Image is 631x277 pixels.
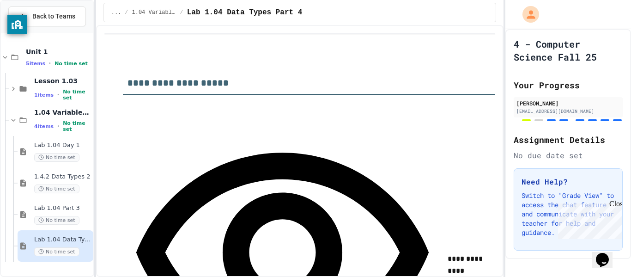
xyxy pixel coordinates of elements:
[111,9,121,16] span: ...
[34,236,91,244] span: Lab 1.04 Data Types Part 4
[34,153,79,162] span: No time set
[34,92,54,98] span: 1 items
[125,9,128,16] span: /
[8,6,86,26] button: Back to Teams
[513,4,541,25] div: My Account
[49,60,51,67] span: •
[7,15,27,34] button: privacy banner
[516,108,620,115] div: [EMAIL_ADDRESS][DOMAIN_NAME]
[187,7,303,18] span: Lab 1.04 Data Types Part 4
[522,191,615,237] p: Switch to "Grade View" to access the chat feature and communicate with your teacher for help and ...
[32,12,75,21] span: Back to Teams
[57,123,59,130] span: •
[57,91,59,98] span: •
[514,37,623,63] h1: 4 - Computer Science Fall 25
[34,108,91,117] span: 1.04 Variables and User Input
[592,240,622,268] iframe: chat widget
[34,123,54,129] span: 4 items
[63,120,91,132] span: No time set
[34,204,91,212] span: Lab 1.04 Part 3
[34,185,79,193] span: No time set
[514,150,623,161] div: No due date set
[26,61,45,67] span: 5 items
[514,79,623,92] h2: Your Progress
[554,200,622,239] iframe: chat widget
[34,77,91,85] span: Lesson 1.03
[26,48,91,56] span: Unit 1
[34,142,91,149] span: Lab 1.04 Day 1
[34,247,79,256] span: No time set
[522,176,615,187] h3: Need Help?
[63,89,91,101] span: No time set
[516,99,620,107] div: [PERSON_NAME]
[34,173,91,181] span: 1.4.2 Data Types 2
[180,9,183,16] span: /
[34,216,79,225] span: No time set
[514,133,623,146] h2: Assignment Details
[55,61,88,67] span: No time set
[132,9,176,16] span: 1.04 Variables and User Input
[4,4,64,59] div: Chat with us now!Close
